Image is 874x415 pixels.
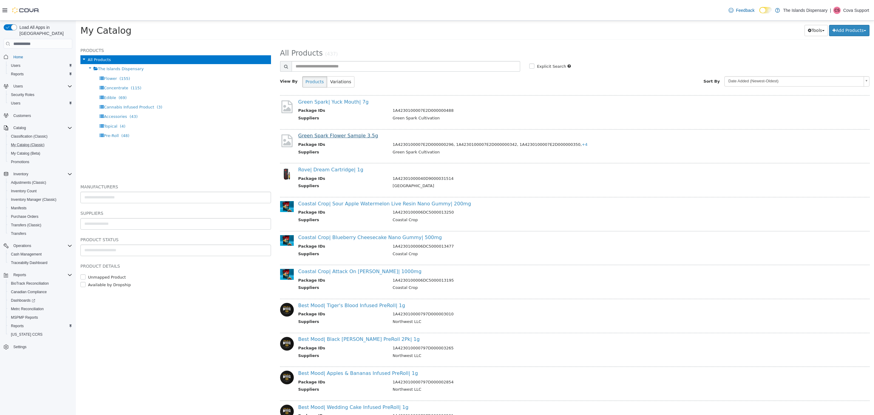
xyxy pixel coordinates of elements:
[8,91,72,98] span: Security Roles
[28,113,43,117] span: Pre-Roll
[22,46,68,50] span: The Islands Dispensary
[8,133,72,140] span: Classification (Classic)
[726,4,757,16] a: Feedback
[312,298,762,306] td: Northwest LLC
[13,55,23,60] span: Home
[8,251,72,258] span: Cash Management
[11,242,34,249] button: Operations
[4,50,72,367] nav: Complex example
[5,189,195,196] h5: Suppliers
[6,99,75,108] button: Users
[8,100,72,107] span: Users
[222,248,346,254] a: Coastal Crop| Attack On [PERSON_NAME]| 1000mg
[317,122,512,126] span: 1A4230100007E2D000000296, 1A4230100007E2D000000342, 1A4230100007E2D000000350,
[11,307,44,311] span: Metrc Reconciliation
[8,305,46,313] a: Metrc Reconciliation
[204,316,218,330] img: 150
[830,7,831,14] p: |
[222,180,395,186] a: Coastal Crop| Sour Apple Watermelon Live Resin Nano Gummy| 200mg
[11,214,39,219] span: Purchase Orders
[6,149,75,158] button: My Catalog (Beta)
[11,281,49,286] span: BioTrack Reconciliation
[506,122,512,126] span: +4
[8,150,72,157] span: My Catalog (Beta)
[81,84,86,89] span: (3)
[8,150,43,157] a: My Catalog (Beta)
[8,179,72,186] span: Adjustments (Classic)
[8,280,72,287] span: BioTrack Reconciliation
[8,204,72,212] span: Manifests
[222,332,312,340] th: Suppliers
[833,7,841,14] div: Cova Support
[1,111,75,120] button: Customers
[729,4,752,15] button: Tools
[28,103,41,108] span: Topical
[8,331,72,338] span: Washington CCRS
[222,230,312,238] th: Suppliers
[11,159,29,164] span: Promotions
[5,215,195,223] h5: Product Status
[8,230,72,237] span: Transfers
[46,113,54,117] span: (48)
[6,330,75,339] button: [US_STATE] CCRS
[312,94,762,102] td: Green Spark Cultivation
[6,61,75,70] button: Users
[28,84,78,89] span: Cannabis Infused Product
[8,158,72,166] span: Promotions
[628,58,644,63] span: Sort By
[204,180,218,191] img: 150
[6,212,75,221] button: Purchase Orders
[8,297,72,304] span: Dashboards
[13,84,23,89] span: Users
[8,297,38,304] a: Dashboards
[11,298,35,303] span: Dashboards
[222,78,293,84] a: Green Spark| Yuck Mouth| 7g
[8,288,72,296] span: Canadian Compliance
[5,26,195,33] h5: Products
[649,56,785,65] span: Date Added (Newest-Oldest)
[753,4,794,15] button: Add Products
[204,248,218,259] img: 150
[8,70,26,78] a: Reports
[759,7,772,13] input: Dark Mode
[28,94,51,98] span: Accessories
[204,384,218,398] img: 150
[11,101,20,106] span: Users
[11,53,25,61] a: Home
[312,87,762,94] td: 1A4230100007E2D000000488
[6,279,75,288] button: BioTrack Reconciliation
[11,134,48,139] span: Classification (Classic)
[249,31,262,36] small: (437)
[28,65,52,70] span: Concentrate
[312,257,762,264] td: 1A4230100006DC5000013195
[204,79,218,94] img: missing-image.png
[8,230,29,237] a: Transfers
[6,221,75,229] button: Transfers (Classic)
[222,94,312,102] th: Suppliers
[11,170,31,178] button: Inventory
[459,43,490,49] label: Explicit Search
[8,70,72,78] span: Reports
[11,63,20,68] span: Users
[8,322,26,330] a: Reports
[11,53,72,60] span: Home
[55,65,66,70] span: (115)
[11,189,37,194] span: Inventory Count
[11,142,45,147] span: My Catalog (Classic)
[8,196,72,203] span: Inventory Manager (Classic)
[11,206,26,211] span: Manifests
[11,197,56,202] span: Inventory Manager (Classic)
[222,358,312,366] th: Package IDs
[312,189,762,196] td: 1A4230100006DC5000013250
[222,129,312,136] th: Suppliers
[8,213,41,220] a: Purchase Orders
[8,314,72,321] span: MSPMP Reports
[783,7,827,14] p: The Islands Dispensary
[12,37,35,41] span: All Products
[13,172,28,177] span: Inventory
[312,324,762,332] td: 1A423010000797D000003265
[5,163,195,170] h5: Manufacturers
[222,350,342,355] a: Best Mood| Apples & Bananas Infused PreRoll| 1g
[8,179,49,186] a: Adjustments (Classic)
[11,242,72,249] span: Operations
